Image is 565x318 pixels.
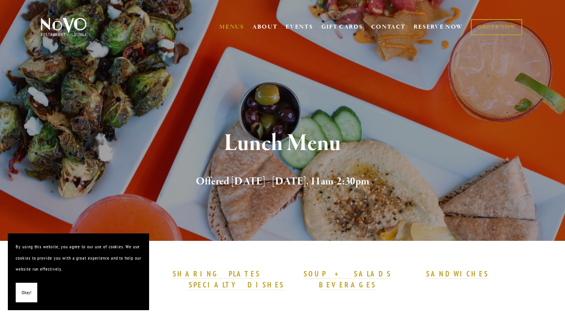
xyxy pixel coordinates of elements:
a: SPECIALTY DISHES [189,280,284,290]
strong: SOUP + SALADS [304,269,392,278]
strong: SPECIALTY DISHES [189,280,284,289]
button: Okay! [16,283,37,303]
strong: SANDWICHES [426,269,489,278]
strong: SHARING PLATES [173,269,261,278]
a: SOUP + SALADS [304,269,392,279]
a: ORDER NOW [471,19,522,35]
p: By using this website, you agree to our use of cookies. We use cookies to provide you with a grea... [16,241,141,275]
a: RESERVE NOW [414,20,463,34]
a: SHARING PLATES [173,269,261,279]
a: BEVERAGES [319,280,376,290]
img: Novo Restaurant &amp; Lounge [39,17,88,37]
a: MENUS [219,23,244,31]
strong: BEVERAGES [319,280,376,289]
a: CONTACT [371,20,406,34]
h2: Offered [DATE] - [DATE], 11am-2:30pm [54,173,511,190]
a: EVENTS [286,23,313,31]
a: GIFT CARDS [321,20,363,34]
a: ABOUT [252,23,278,31]
span: Okay! [22,287,31,298]
h1: Lunch Menu [54,131,511,156]
section: Cookie banner [8,233,149,310]
a: SANDWICHES [426,269,489,279]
